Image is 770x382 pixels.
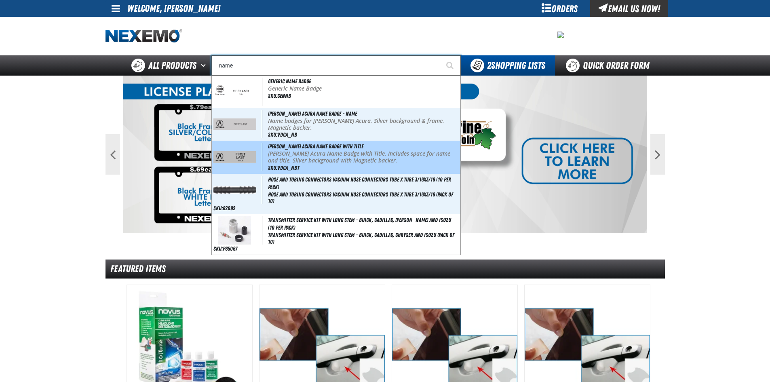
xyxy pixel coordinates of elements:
span: All Products [148,58,196,73]
span: Hose and Tubing Connectors Vacuum Hose Connectors Tube x Tube 3/16x3/16 (Pack of 10) [268,191,459,205]
img: 5b115822be0cb283626010-vdga_nb.jpg [213,118,256,130]
span: SKU:P85067 [213,245,237,252]
input: Search [211,55,461,76]
button: Start Searching [441,55,461,76]
span: Hose and Tubing Connectors Vacuum Hose Connectors Tube x Tube 3/16x3/16 (10 per pack) [268,176,451,190]
img: 5b858f90ee912781920353-DV_WebSmall_I_82092.jpg [213,186,256,194]
span: SKU:82092 [213,205,235,211]
button: Previous [105,134,120,175]
span: Transmitter Service Kit With Long Stem - Buick, Cadillac, [PERSON_NAME] and Isuzu (10 per pack) [268,217,451,231]
img: 5b3bb5ac6786a402352999-P85067.jpg [218,216,251,245]
img: LP Frames-Inserts [123,76,647,233]
span: [PERSON_NAME] Acura Name Badge with Title [268,143,363,150]
button: Open All Products pages [198,55,211,76]
div: Featured Items [105,260,665,279]
a: Quick Order Form [555,55,665,76]
button: Next [650,134,665,175]
img: 08cb5c772975e007c414e40fb9967a9c.jpeg [557,32,564,38]
button: You have 2 Shopping Lists. Open to view details [461,55,555,76]
span: SKU:VDGA_NB [268,131,297,138]
span: Transmitter Service Kit With Long Stem - Buick, Cadillac, Chryser and Isuzu (Pack of 10) [268,232,459,245]
span: Shopping Lists [487,60,545,71]
img: 6780222ddf7f6814723659-GENNB.png [213,84,256,99]
span: [PERSON_NAME] Acura Name Badge - Name [268,110,357,117]
strong: 2 [487,60,491,71]
p: [PERSON_NAME] Acura Name Badge with Title. Includes space for name and title. Silver background w... [268,150,459,164]
span: Generic Name Badge [268,78,311,84]
img: 5c1d4791cf879796095659-VDGA_NBT.jpg [213,151,256,163]
span: SKU:GENNB [268,93,291,99]
p: Name badges for [PERSON_NAME] Acura. Silver background & frame. Magnetic backer. [268,118,459,131]
img: Nexemo logo [105,29,182,43]
p: Generic Name Badge [268,85,459,92]
span: SKU:VDGA_NBT [268,165,299,171]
